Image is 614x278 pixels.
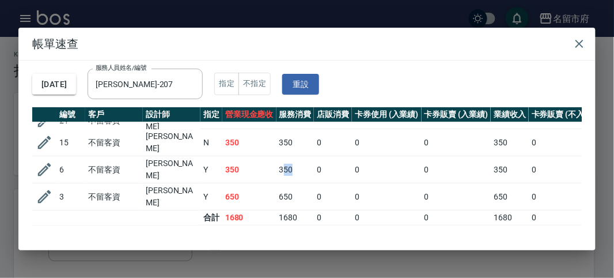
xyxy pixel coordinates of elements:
th: 卡券販賣 (不入業績) [529,107,606,122]
td: 不留客資 [85,183,143,211]
th: 編號 [56,107,85,122]
td: 650 [222,183,276,211]
td: 0 [352,183,422,211]
td: 0 [352,156,422,183]
th: 設計師 [143,107,200,122]
h2: 帳單速查 [18,28,596,60]
button: [DATE] [32,74,76,95]
td: 3 [56,183,85,211]
td: Y [200,183,222,211]
td: [PERSON_NAME] [143,183,200,211]
th: 業績收入 [491,107,529,122]
td: 6 [56,156,85,183]
td: 350 [222,129,276,156]
th: 店販消費 [314,107,352,122]
td: [PERSON_NAME] [143,129,200,156]
td: 350 [276,156,314,183]
td: 不留客資 [85,129,143,156]
td: N [200,129,222,156]
td: 0 [422,211,491,226]
th: 指定 [200,107,222,122]
td: 0 [422,183,491,211]
td: 不留客資 [85,156,143,183]
td: 0 [352,211,422,226]
th: 卡券使用 (入業績) [352,107,422,122]
td: 0 [314,183,352,211]
th: 營業現金應收 [222,107,276,122]
td: 350 [491,129,529,156]
td: 350 [491,156,529,183]
th: 卡券販賣 (入業績) [422,107,491,122]
td: 0 [422,156,491,183]
button: 重設 [282,74,319,95]
button: 指定 [214,73,239,95]
td: 0 [422,129,491,156]
label: 服務人員姓名/編號 [96,63,146,72]
td: 0 [529,211,606,226]
td: 0 [352,129,422,156]
td: 0 [529,156,606,183]
td: 0 [529,129,606,156]
td: Y [200,156,222,183]
td: 合計 [200,211,222,226]
th: 客戶 [85,107,143,122]
td: 15 [56,129,85,156]
td: 1680 [222,211,276,226]
td: 350 [276,129,314,156]
td: 0 [314,156,352,183]
td: 1680 [491,211,529,226]
td: 650 [491,183,529,211]
td: 1680 [276,211,314,226]
button: 不指定 [238,73,271,95]
th: 服務消費 [276,107,314,122]
td: 0 [529,183,606,211]
td: [PERSON_NAME] [143,156,200,183]
td: 0 [314,129,352,156]
td: 350 [222,156,276,183]
td: 0 [314,211,352,226]
td: 650 [276,183,314,211]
